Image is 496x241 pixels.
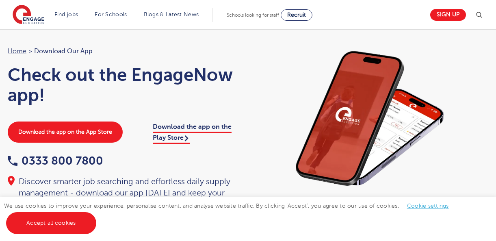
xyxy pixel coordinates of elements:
[430,9,466,21] a: Sign up
[407,203,449,209] a: Cookie settings
[54,11,78,17] a: Find jobs
[95,11,127,17] a: For Schools
[8,176,240,210] div: Discover smarter job searching and effortless daily supply management - download our app [DATE] a...
[13,5,44,25] img: Engage Education
[4,203,457,226] span: We use cookies to improve your experience, personalise content, and analyse website traffic. By c...
[227,12,279,18] span: Schools looking for staff
[8,46,240,56] nav: breadcrumb
[8,48,26,55] a: Home
[8,65,240,105] h1: Check out the EngageNow app!
[153,123,232,143] a: Download the app on the Play Store
[8,154,103,167] a: 0333 800 7800
[144,11,199,17] a: Blogs & Latest News
[8,122,123,143] a: Download the app on the App Store
[28,48,32,55] span: >
[6,212,96,234] a: Accept all cookies
[281,9,312,21] a: Recruit
[287,12,306,18] span: Recruit
[34,46,93,56] span: Download our app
